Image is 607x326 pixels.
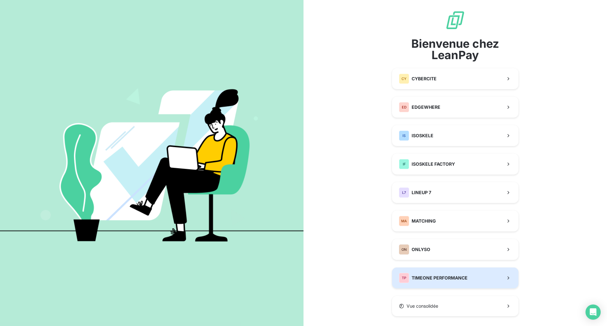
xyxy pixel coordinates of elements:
div: ON [399,244,409,255]
button: TPTIMEONE PERFORMANCE [392,268,518,288]
button: CYCYBERCITE [392,68,518,89]
div: CY [399,74,409,84]
button: IFISOSKELE FACTORY [392,154,518,175]
div: IF [399,159,409,169]
button: EDEDGEWHERE [392,97,518,118]
span: ISOSKELE [412,132,433,139]
button: ISISOSKELE [392,125,518,146]
button: Vue consolidée [392,296,518,316]
button: MAMATCHING [392,211,518,231]
span: TIMEONE PERFORMANCE [412,275,468,281]
div: IS [399,131,409,141]
div: MA [399,216,409,226]
span: ISOSKELE FACTORY [412,161,455,167]
div: L7 [399,188,409,198]
span: ONLYSO [412,246,430,253]
span: LINEUP 7 [412,189,431,196]
span: Bienvenue chez LeanPay [392,38,518,61]
div: TP [399,273,409,283]
span: MATCHING [412,218,436,224]
span: Vue consolidée [407,303,438,309]
span: CYBERCITE [412,76,437,82]
img: logo sigle [445,10,465,30]
div: ED [399,102,409,112]
span: EDGEWHERE [412,104,440,110]
button: ONONLYSO [392,239,518,260]
button: L7LINEUP 7 [392,182,518,203]
div: Open Intercom Messenger [586,304,601,320]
